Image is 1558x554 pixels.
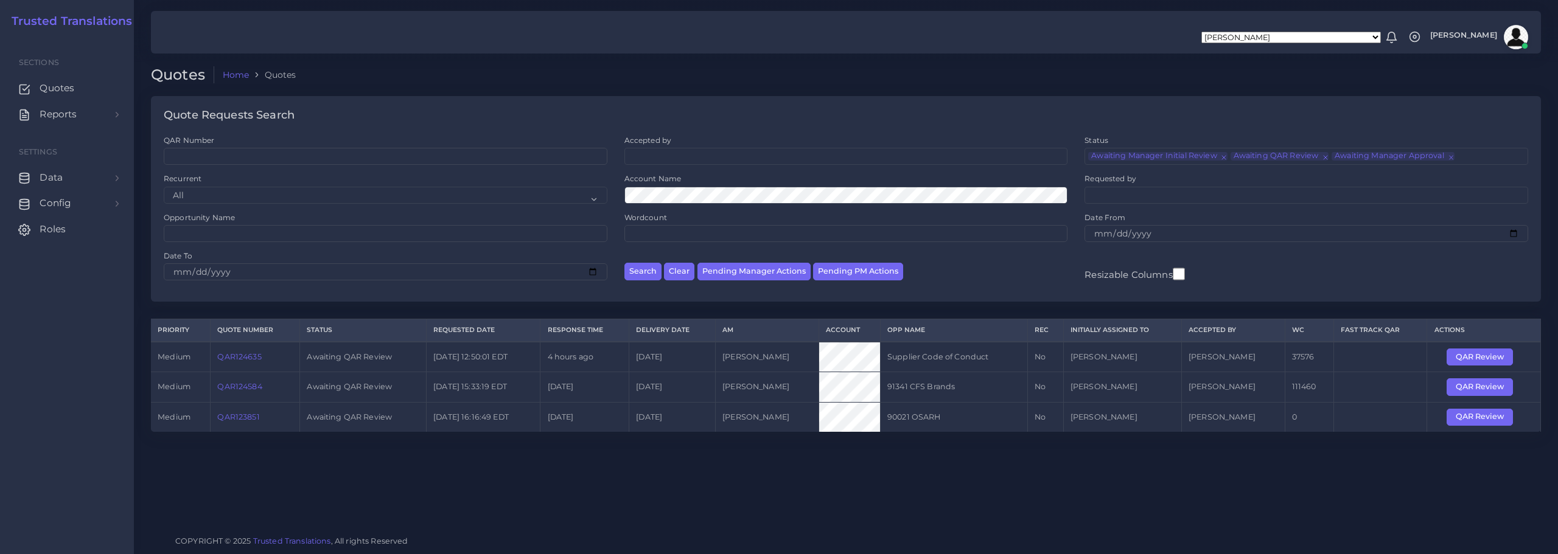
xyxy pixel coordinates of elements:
h4: Quote Requests Search [164,109,295,122]
td: [PERSON_NAME] [715,402,819,432]
label: Wordcount [624,212,667,223]
label: Resizable Columns [1085,266,1184,282]
button: Pending Manager Actions [697,263,811,280]
th: Delivery Date [629,319,716,342]
td: Supplier Code of Conduct [880,342,1027,372]
span: Sections [19,58,59,67]
a: Reports [9,102,125,127]
label: QAR Number [164,135,214,145]
span: [PERSON_NAME] [1430,32,1497,40]
li: Quotes [249,69,296,81]
span: medium [158,352,190,361]
label: Date From [1085,212,1125,223]
td: 4 hours ago [540,342,629,372]
button: QAR Review [1447,348,1513,365]
label: Account Name [624,173,682,184]
label: Recurrent [164,173,201,184]
a: QAR Review [1447,412,1521,421]
span: Config [40,196,71,210]
a: QAR Review [1447,382,1521,391]
a: Home [223,69,250,81]
td: [DATE] 16:16:49 EDT [426,402,540,432]
span: Quotes [40,81,74,95]
td: [PERSON_NAME] [1181,342,1285,372]
label: Date To [164,251,192,261]
li: Awaiting Manager Approval [1332,152,1454,161]
span: medium [158,412,190,421]
a: Config [9,190,125,216]
th: Priority [151,319,211,342]
th: Response Time [540,319,629,342]
td: No [1027,342,1063,372]
th: Initially Assigned to [1063,319,1181,342]
button: Clear [664,263,694,280]
td: [DATE] [540,372,629,402]
a: QAR124635 [217,352,261,361]
label: Accepted by [624,135,672,145]
a: QAR Review [1447,351,1521,361]
a: Roles [9,216,125,242]
th: Actions [1427,319,1541,342]
td: Awaiting QAR Review [300,402,427,432]
input: Resizable Columns [1173,266,1185,282]
span: COPYRIGHT © 2025 [175,535,408,547]
td: [PERSON_NAME] [1063,372,1181,402]
span: Roles [40,223,66,236]
th: REC [1027,319,1063,342]
td: 0 [1285,402,1334,432]
td: [DATE] 15:33:19 EDT [426,372,540,402]
th: Requested Date [426,319,540,342]
td: [DATE] 12:50:01 EDT [426,342,540,372]
a: Trusted Translations [3,15,133,29]
a: QAR123851 [217,412,259,421]
li: Awaiting QAR Review [1231,152,1329,161]
th: Accepted by [1181,319,1285,342]
button: QAR Review [1447,409,1513,426]
td: [DATE] [629,342,716,372]
td: [DATE] [629,372,716,402]
a: Data [9,165,125,190]
label: Requested by [1085,173,1136,184]
td: [PERSON_NAME] [1181,372,1285,402]
td: Awaiting QAR Review [300,372,427,402]
label: Status [1085,135,1108,145]
td: No [1027,372,1063,402]
td: [PERSON_NAME] [1063,342,1181,372]
span: Reports [40,108,77,121]
button: QAR Review [1447,378,1513,395]
th: WC [1285,319,1334,342]
li: Awaiting Manager Initial Review [1088,152,1227,161]
span: medium [158,382,190,391]
span: , All rights Reserved [331,535,408,547]
td: [DATE] [540,402,629,432]
td: 111460 [1285,372,1334,402]
td: [DATE] [629,402,716,432]
th: Status [300,319,427,342]
h2: Quotes [151,66,214,84]
a: [PERSON_NAME]avatar [1424,25,1532,49]
td: 37576 [1285,342,1334,372]
td: [PERSON_NAME] [1063,402,1181,432]
button: Search [624,263,662,280]
th: Opp Name [880,319,1027,342]
span: Data [40,171,63,184]
th: Account [819,319,880,342]
td: [PERSON_NAME] [715,342,819,372]
th: Fast Track QAR [1334,319,1427,342]
a: QAR124584 [217,382,262,391]
img: avatar [1504,25,1528,49]
th: AM [715,319,819,342]
td: [PERSON_NAME] [1181,402,1285,432]
td: 90021 OSARH [880,402,1027,432]
td: Awaiting QAR Review [300,342,427,372]
label: Opportunity Name [164,212,235,223]
a: Quotes [9,75,125,101]
button: Pending PM Actions [813,263,903,280]
td: [PERSON_NAME] [715,372,819,402]
a: Trusted Translations [253,536,331,545]
th: Quote Number [211,319,300,342]
td: 91341 CFS Brands [880,372,1027,402]
span: Settings [19,147,57,156]
td: No [1027,402,1063,432]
